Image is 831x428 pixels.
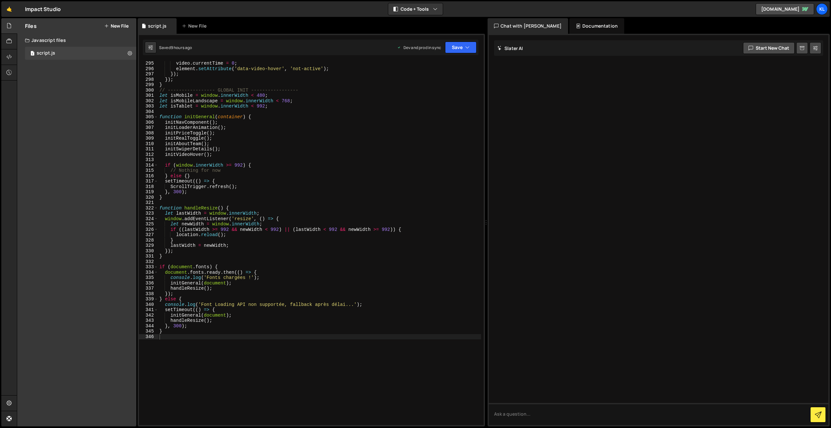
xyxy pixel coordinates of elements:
[139,98,158,104] div: 302
[37,50,55,56] div: script.js
[139,238,158,243] div: 328
[148,23,167,29] div: script.js
[31,51,34,57] span: 1
[139,104,158,109] div: 303
[25,47,136,60] div: 13507/33932.js
[139,227,158,233] div: 326
[816,3,828,15] a: Kl
[139,125,158,131] div: 307
[139,334,158,340] div: 346
[139,281,158,286] div: 336
[139,232,158,238] div: 327
[139,329,158,334] div: 345
[139,307,158,313] div: 341
[139,189,158,195] div: 319
[139,141,158,147] div: 310
[139,313,158,318] div: 342
[756,3,814,15] a: [DOMAIN_NAME]
[25,5,61,13] div: Impact Studio
[497,45,523,51] h2: Slater AI
[139,248,158,254] div: 330
[139,323,158,329] div: 344
[139,270,158,275] div: 334
[139,168,158,173] div: 315
[139,254,158,259] div: 331
[139,195,158,200] div: 320
[139,163,158,168] div: 314
[139,114,158,120] div: 305
[139,286,158,291] div: 337
[743,42,795,54] button: Start new chat
[139,291,158,297] div: 338
[139,146,158,152] div: 311
[139,109,158,115] div: 304
[139,157,158,163] div: 313
[139,221,158,227] div: 325
[139,120,158,125] div: 306
[139,200,158,206] div: 321
[139,302,158,308] div: 340
[159,45,192,50] div: Saved
[139,66,158,72] div: 296
[388,3,443,15] button: Code + Tools
[139,93,158,98] div: 301
[139,82,158,88] div: 299
[104,23,129,29] button: New File
[139,264,158,270] div: 333
[182,23,209,29] div: New File
[139,243,158,248] div: 329
[139,275,158,281] div: 335
[139,259,158,265] div: 332
[139,61,158,66] div: 295
[139,152,158,157] div: 312
[139,136,158,141] div: 309
[445,42,477,53] button: Save
[139,179,158,184] div: 317
[139,206,158,211] div: 322
[139,184,158,190] div: 318
[397,45,441,50] div: Dev and prod in sync
[17,34,136,47] div: Javascript files
[25,22,37,30] h2: Files
[139,318,158,323] div: 343
[139,211,158,216] div: 323
[139,216,158,222] div: 324
[139,173,158,179] div: 316
[139,131,158,136] div: 308
[171,45,192,50] div: 9 hours ago
[569,18,624,34] div: Documentation
[1,1,17,17] a: 🤙
[139,296,158,302] div: 339
[139,88,158,93] div: 300
[139,77,158,82] div: 298
[139,71,158,77] div: 297
[488,18,568,34] div: Chat with [PERSON_NAME]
